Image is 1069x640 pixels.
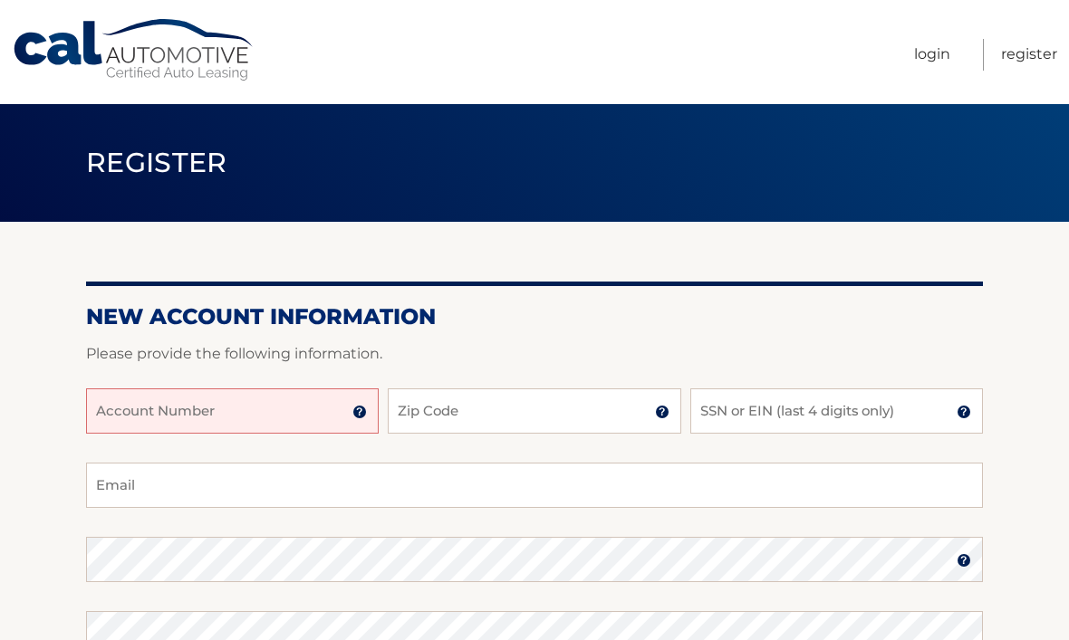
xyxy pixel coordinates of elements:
[86,146,227,179] span: Register
[914,39,950,71] a: Login
[86,341,983,367] p: Please provide the following information.
[86,463,983,508] input: Email
[352,405,367,419] img: tooltip.svg
[86,303,983,330] h2: New Account Information
[957,405,971,419] img: tooltip.svg
[388,388,680,434] input: Zip Code
[690,388,983,434] input: SSN or EIN (last 4 digits only)
[957,553,971,568] img: tooltip.svg
[86,388,379,434] input: Account Number
[1001,39,1057,71] a: Register
[655,405,669,419] img: tooltip.svg
[12,18,256,82] a: Cal Automotive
